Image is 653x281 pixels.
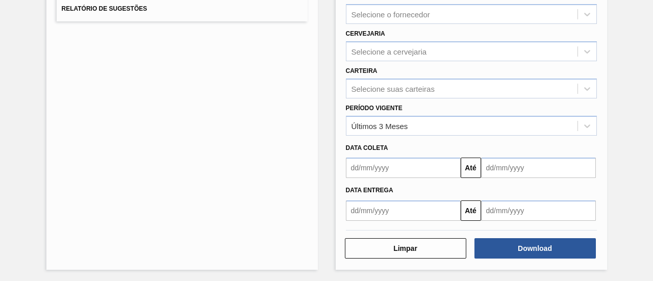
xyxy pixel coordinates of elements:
span: Relatório de Sugestões [62,5,147,12]
span: Data coleta [346,144,388,151]
input: dd/mm/yyyy [346,200,461,221]
div: Selecione suas carteiras [351,84,435,93]
label: Período Vigente [346,105,403,112]
span: Data entrega [346,187,393,194]
button: Limpar [345,238,466,259]
div: Selecione a cervejaria [351,47,427,56]
div: Selecione o fornecedor [351,10,430,19]
label: Cervejaria [346,30,385,37]
button: Até [461,200,481,221]
label: Carteira [346,67,378,74]
input: dd/mm/yyyy [481,158,596,178]
div: Últimos 3 Meses [351,121,408,130]
button: Até [461,158,481,178]
input: dd/mm/yyyy [346,158,461,178]
input: dd/mm/yyyy [481,200,596,221]
button: Download [474,238,596,259]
